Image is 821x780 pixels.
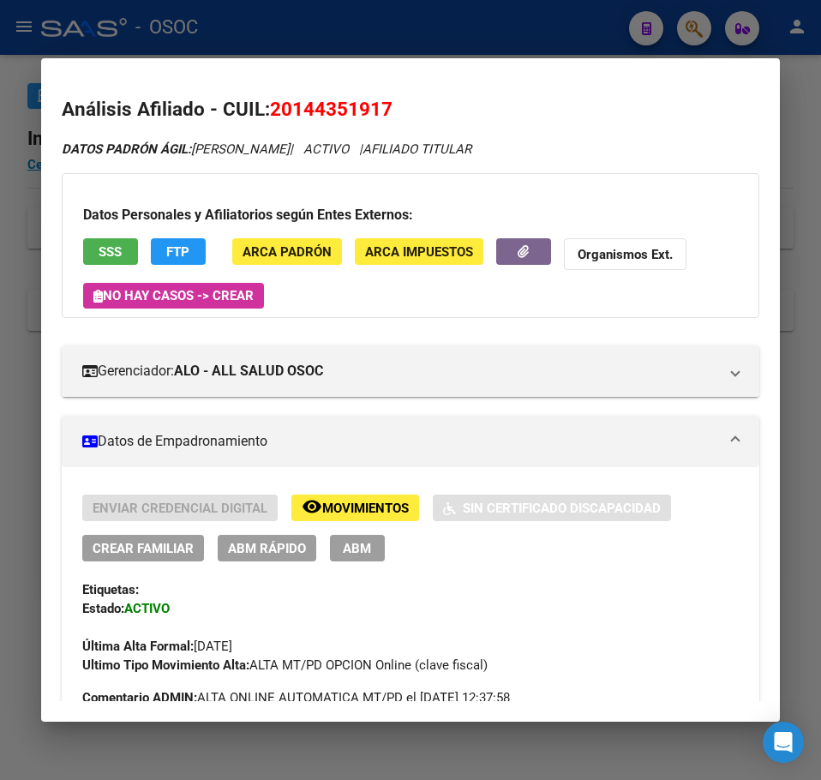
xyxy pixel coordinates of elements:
span: ABM Rápido [228,541,306,556]
strong: Etiquetas: [82,582,139,597]
span: Enviar Credencial Digital [93,501,267,516]
strong: Última Alta Formal: [82,639,194,654]
mat-icon: remove_red_eye [302,496,322,517]
span: SSS [99,244,122,260]
button: Crear Familiar [82,535,204,561]
span: AFILIADO TITULAR [363,141,471,157]
span: ARCA Impuestos [365,244,473,260]
button: No hay casos -> Crear [83,283,264,309]
strong: Comentario ADMIN: [82,690,197,705]
span: ARCA Padrón [243,244,332,260]
button: Enviar Credencial Digital [82,495,278,521]
button: FTP [151,238,206,265]
span: ABM [343,541,371,556]
span: 20144351917 [270,98,393,120]
div: Open Intercom Messenger [763,722,804,763]
button: Movimientos [291,495,419,521]
strong: DATOS PADRÓN ÁGIL: [62,141,191,157]
button: ABM Rápido [218,535,316,561]
span: FTP [166,244,189,260]
button: Sin Certificado Discapacidad [433,495,671,521]
button: ARCA Padrón [232,238,342,265]
span: Sin Certificado Discapacidad [463,501,661,516]
h2: Análisis Afiliado - CUIL: [62,95,759,124]
span: ALTA ONLINE AUTOMATICA MT/PD el [DATE] 12:37:58 [82,688,510,707]
button: SSS [83,238,138,265]
mat-panel-title: Gerenciador: [82,361,718,381]
strong: Estado: [82,601,124,616]
mat-expansion-panel-header: Gerenciador:ALO - ALL SALUD OSOC [62,345,759,397]
button: Organismos Ext. [564,238,686,270]
strong: Organismos Ext. [578,247,673,262]
h3: Datos Personales y Afiliatorios según Entes Externos: [83,205,738,225]
span: Crear Familiar [93,541,194,556]
button: ARCA Impuestos [355,238,483,265]
i: | ACTIVO | [62,141,471,157]
button: ABM [330,535,385,561]
span: ALTA MT/PD OPCION Online (clave fiscal) [82,657,488,673]
span: [DATE] [82,639,232,654]
span: No hay casos -> Crear [93,288,254,303]
mat-panel-title: Datos de Empadronamiento [82,431,718,452]
mat-expansion-panel-header: Datos de Empadronamiento [62,416,759,467]
strong: Ultimo Tipo Movimiento Alta: [82,657,249,673]
span: Movimientos [322,501,409,516]
strong: ACTIVO [124,601,170,616]
span: [PERSON_NAME] [62,141,290,157]
strong: ALO - ALL SALUD OSOC [174,361,323,381]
